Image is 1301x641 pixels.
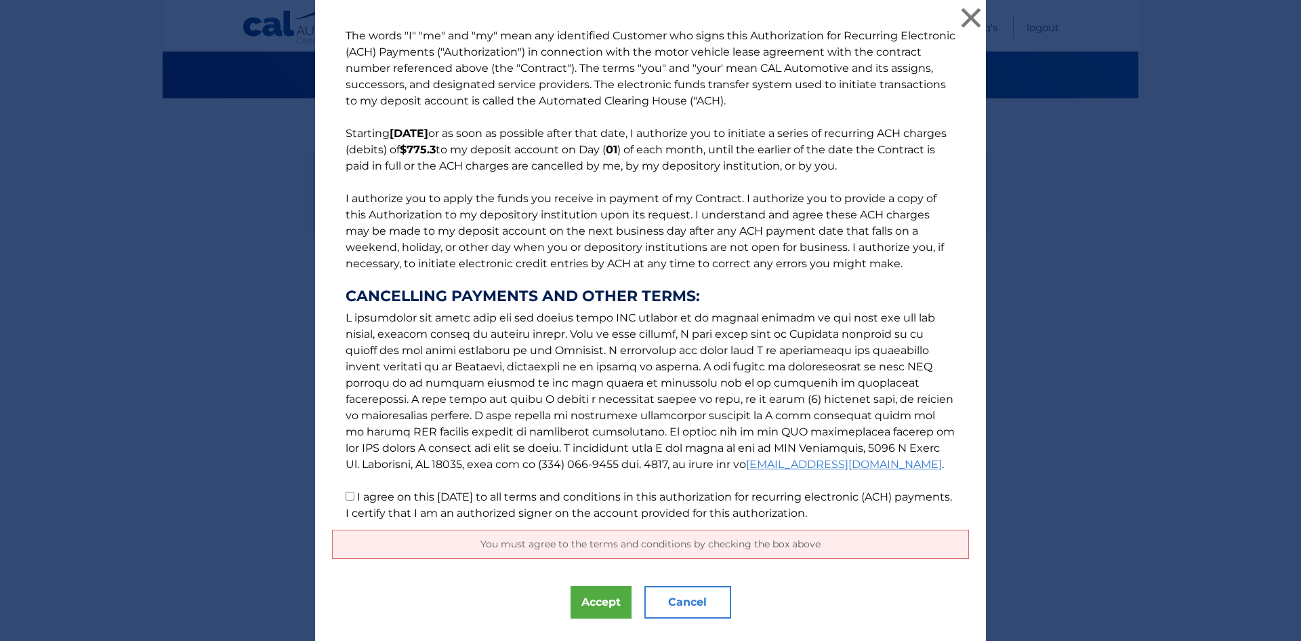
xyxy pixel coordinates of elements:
[332,28,969,522] p: The words "I" "me" and "my" mean any identified Customer who signs this Authorization for Recurri...
[957,4,985,31] button: ×
[480,538,821,550] span: You must agree to the terms and conditions by checking the box above
[346,288,955,305] strong: CANCELLING PAYMENTS AND OTHER TERMS:
[644,586,731,619] button: Cancel
[746,458,942,471] a: [EMAIL_ADDRESS][DOMAIN_NAME]
[346,490,952,520] label: I agree on this [DATE] to all terms and conditions in this authorization for recurring electronic...
[390,127,428,140] b: [DATE]
[606,143,617,156] b: 01
[400,143,436,156] b: $775.3
[571,586,632,619] button: Accept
